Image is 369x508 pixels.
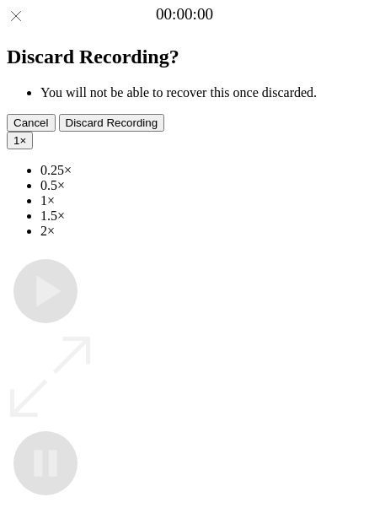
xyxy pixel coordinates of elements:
[13,134,19,147] span: 1
[40,178,362,193] li: 0.5×
[59,114,165,132] button: Discard Recording
[40,208,362,224] li: 1.5×
[7,114,56,132] button: Cancel
[7,46,362,68] h2: Discard Recording?
[40,163,362,178] li: 0.25×
[40,193,362,208] li: 1×
[156,5,213,24] a: 00:00:00
[40,224,362,239] li: 2×
[40,85,362,100] li: You will not be able to recover this once discarded.
[7,132,33,149] button: 1×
